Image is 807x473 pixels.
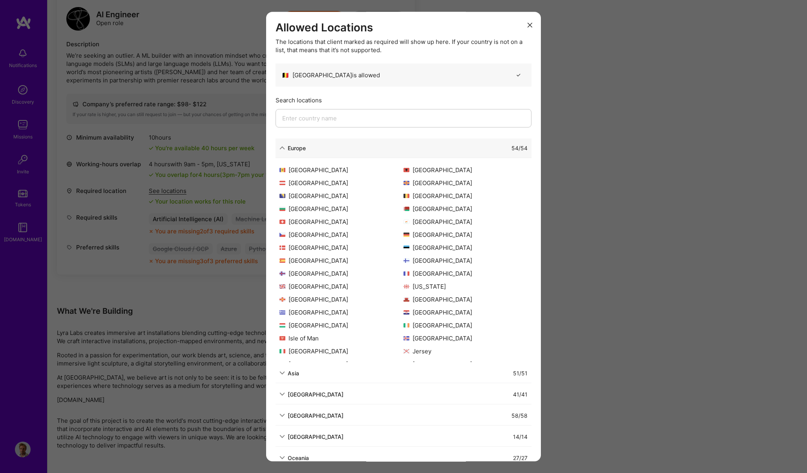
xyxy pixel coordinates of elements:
[403,220,409,224] img: Cyprus
[528,23,532,27] i: icon Close
[279,349,285,353] img: Italy
[279,297,285,302] img: Guernsey
[403,269,528,278] div: [GEOGRAPHIC_DATA]
[513,390,528,398] div: 41 / 41
[403,179,528,187] div: [GEOGRAPHIC_DATA]
[288,411,343,420] div: [GEOGRAPHIC_DATA]
[279,455,285,460] i: icon ArrowDown
[403,246,409,250] img: Estonia
[279,257,403,265] div: [GEOGRAPHIC_DATA]
[279,194,285,198] img: Bosnia and Herzegovina
[279,205,403,213] div: [GEOGRAPHIC_DATA]
[403,334,528,342] div: [GEOGRAPHIC_DATA]
[282,71,289,79] span: 🇧🇪
[403,347,528,355] div: Jersey
[279,334,403,342] div: Isle of Man
[276,38,531,54] div: The locations that client marked as required will show up here. If your country is not on a list,...
[279,233,285,237] img: Czech Republic
[403,181,409,185] img: Åland
[403,194,409,198] img: Belgium
[403,323,409,327] img: Ireland
[403,349,409,353] img: Jersey
[279,218,403,226] div: [GEOGRAPHIC_DATA]
[279,179,403,187] div: [GEOGRAPHIC_DATA]
[403,231,528,239] div: [GEOGRAPHIC_DATA]
[279,347,403,355] div: [GEOGRAPHIC_DATA]
[403,205,528,213] div: [GEOGRAPHIC_DATA]
[279,370,285,376] i: icon ArrowDown
[288,433,343,441] div: [GEOGRAPHIC_DATA]
[513,433,528,441] div: 14 / 14
[279,336,285,340] img: Isle of Man
[403,321,528,329] div: [GEOGRAPHIC_DATA]
[279,360,403,368] div: [GEOGRAPHIC_DATA]
[515,72,521,78] i: icon CheckBlack
[279,323,285,327] img: Hungary
[403,168,409,172] img: Albania
[403,295,528,304] div: [GEOGRAPHIC_DATA]
[288,369,299,377] div: Asia
[403,308,528,317] div: [GEOGRAPHIC_DATA]
[403,218,528,226] div: [GEOGRAPHIC_DATA]
[282,71,380,79] div: [GEOGRAPHIC_DATA] is allowed
[279,295,403,304] div: [GEOGRAPHIC_DATA]
[403,336,409,340] img: Iceland
[403,192,528,200] div: [GEOGRAPHIC_DATA]
[279,391,285,397] i: icon ArrowDown
[279,220,285,224] img: Switzerland
[279,246,285,250] img: Denmark
[279,282,403,291] div: [GEOGRAPHIC_DATA]
[403,244,528,252] div: [GEOGRAPHIC_DATA]
[403,297,409,302] img: Gibraltar
[403,271,409,276] img: France
[276,96,531,104] div: Search locations
[403,282,528,291] div: [US_STATE]
[279,310,285,315] img: Greece
[403,233,409,237] img: Germany
[279,271,285,276] img: Faroe Islands
[403,207,409,211] img: Belarus
[279,269,403,278] div: [GEOGRAPHIC_DATA]
[279,166,403,174] div: [GEOGRAPHIC_DATA]
[276,21,531,35] h3: Allowed Locations
[288,454,309,462] div: Oceania
[279,308,403,317] div: [GEOGRAPHIC_DATA]
[279,192,403,200] div: [GEOGRAPHIC_DATA]
[279,321,403,329] div: [GEOGRAPHIC_DATA]
[288,390,343,398] div: [GEOGRAPHIC_DATA]
[279,413,285,418] i: icon ArrowDown
[279,181,285,185] img: Austria
[279,231,403,239] div: [GEOGRAPHIC_DATA]
[279,168,285,172] img: Andorra
[403,166,528,174] div: [GEOGRAPHIC_DATA]
[511,411,528,420] div: 58 / 58
[276,109,531,127] input: Enter country name
[279,244,403,252] div: [GEOGRAPHIC_DATA]
[279,258,285,263] img: Spain
[266,12,541,461] div: modal
[511,144,528,152] div: 54 / 54
[403,310,409,315] img: Croatia
[403,258,409,263] img: Finland
[513,454,528,462] div: 27 / 27
[403,257,528,265] div: [GEOGRAPHIC_DATA]
[403,360,528,368] div: [GEOGRAPHIC_DATA]
[279,284,285,289] img: United Kingdom
[403,284,409,289] img: Georgia
[513,369,528,377] div: 51 / 51
[288,144,306,152] div: Europe
[279,434,285,439] i: icon ArrowDown
[279,145,285,151] i: icon ArrowDown
[279,207,285,211] img: Bulgaria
